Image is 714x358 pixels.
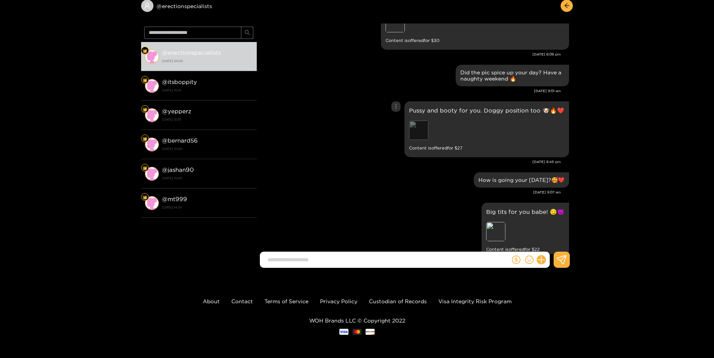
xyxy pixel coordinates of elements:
strong: [DATE] 15:00 [162,145,253,152]
div: How is going your [DATE]?🥰❤️ [478,177,564,183]
img: conversation [145,108,159,122]
div: Did the pic spice up your day? Have a naughty weekend 🔥 [460,69,564,82]
div: Jan. 15, 8:36 pm [482,203,569,259]
div: Jan. 15, 9:07 am [474,172,569,188]
a: Privacy Policy [320,298,357,304]
small: Content is offered for $ 30 [386,36,564,45]
div: [DATE] 9:07 am [261,190,561,195]
span: arrow-left [564,3,570,9]
img: conversation [145,167,159,181]
img: Fan Level [143,136,147,141]
button: search [241,27,253,39]
img: Fan Level [143,195,147,200]
a: Visa Integrity Risk Program [438,298,512,304]
strong: [DATE] 09:26 [162,57,253,64]
span: user [144,2,151,9]
strong: @ itsboppity [162,79,197,85]
strong: @ erectionspecialists [162,49,221,56]
span: search [244,30,250,36]
div: [DATE] 9:01 am [261,88,561,94]
strong: [DATE] 15:01 [162,87,253,94]
div: Jan. 12, 8:45 pm [404,101,569,157]
strong: @ bernard56 [162,137,198,144]
strong: @ jashan90 [162,166,194,173]
img: conversation [145,79,159,93]
button: dollar [510,254,522,266]
a: About [203,298,220,304]
p: Pussy and booty for you. Doggy position too 🐶🔥❤️ [409,106,564,115]
img: Fan Level [143,49,147,53]
strong: @ yepperz [162,108,191,114]
div: [DATE] 8:45 pm [261,159,561,165]
div: Jan. 12, 9:01 am [456,65,569,86]
strong: @ mt999 [162,196,187,202]
div: [DATE] 8:09 pm [261,52,561,57]
img: Fan Level [143,107,147,112]
a: Custodian of Records [369,298,427,304]
small: Content is offered for $ 27 [409,144,564,153]
p: Big tits for you babe! 😏😈 [486,207,564,216]
img: conversation [145,138,159,151]
strong: [DATE] 15:00 [162,175,253,182]
a: Contact [231,298,253,304]
img: Fan Level [143,166,147,170]
small: Content is offered for $ 22 [486,245,564,254]
strong: [DATE] 14:59 [162,204,253,211]
a: Terms of Service [264,298,308,304]
strong: [DATE] 15:01 [162,116,253,123]
span: dollar [512,255,520,264]
img: conversation [145,50,159,64]
span: more [393,104,399,109]
span: smile [525,255,534,264]
img: Fan Level [143,78,147,82]
img: conversation [145,196,159,210]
